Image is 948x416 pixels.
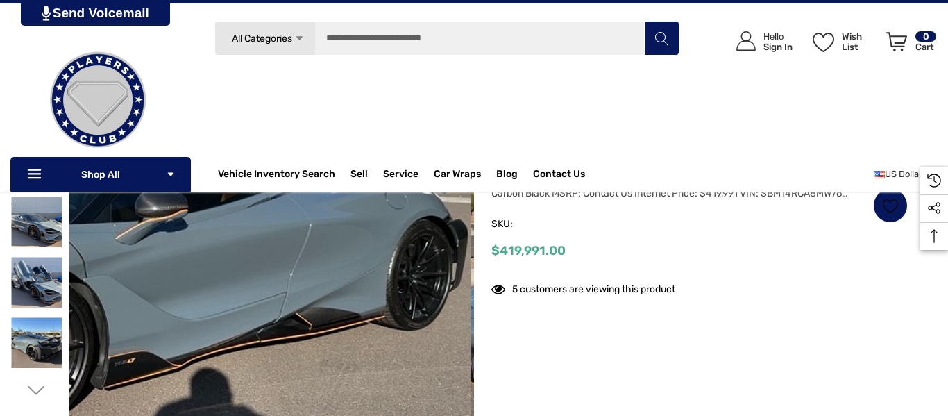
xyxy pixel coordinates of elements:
img: For Sale 2021 McLaren 765LT VIN SBM14RCA8MW765615 [11,257,62,308]
svg: Recently Viewed [927,174,941,188]
img: PjwhLS0gR2VuZXJhdG9yOiBHcmF2aXQuaW8gLS0+PHN2ZyB4bWxucz0iaHR0cDovL3d3dy53My5vcmcvMjAwMC9zdmciIHhtb... [42,6,51,21]
a: Cart with 0 items [880,17,938,72]
a: Car Wraps [434,160,496,188]
a: Sell [350,160,383,188]
a: Contact Us [533,168,585,183]
a: Service [383,168,418,183]
span: $419,991.00 [491,243,566,258]
svg: Icon Arrow Down [166,169,176,179]
p: Hello [763,31,793,42]
p: Shop All [10,157,191,192]
svg: Icon User Account [736,31,756,51]
a: Wish List Wish List [806,17,880,65]
a: All Categories Icon Arrow Down Icon Arrow Up [214,21,315,56]
a: Wish List [873,188,908,223]
span: SKU: [491,215,561,234]
a: Vehicle Inventory Search [218,168,335,183]
a: USD [874,160,938,188]
svg: Review Your Cart [886,32,907,51]
span: All Categories [231,33,291,44]
p: Sign In [763,42,793,52]
svg: Top [920,229,948,243]
svg: Go to slide 2 of 2 [28,382,45,399]
span: Sell [350,168,368,183]
p: Cart [915,42,936,52]
svg: Social Media [927,201,941,215]
a: Sign in [720,17,799,65]
svg: Icon Line [26,167,46,183]
a: Blog [496,168,518,183]
button: Search [644,21,679,56]
img: For Sale 2021 McLaren 765LT VIN SBM14RCA8MW765615 [11,317,62,368]
svg: Icon Arrow Down [294,33,305,44]
p: Wish List [842,31,879,52]
span: Car Wraps [434,168,481,183]
svg: Wish List [813,33,834,52]
img: For Sale 2021 McLaren 765LT VIN SBM14RCA8MW765615 [11,197,62,247]
div: 5 customers are viewing this product [491,276,675,298]
p: 0 [915,31,936,42]
img: Players Club | Cars For Sale [28,31,167,169]
svg: Wish List [883,198,899,214]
